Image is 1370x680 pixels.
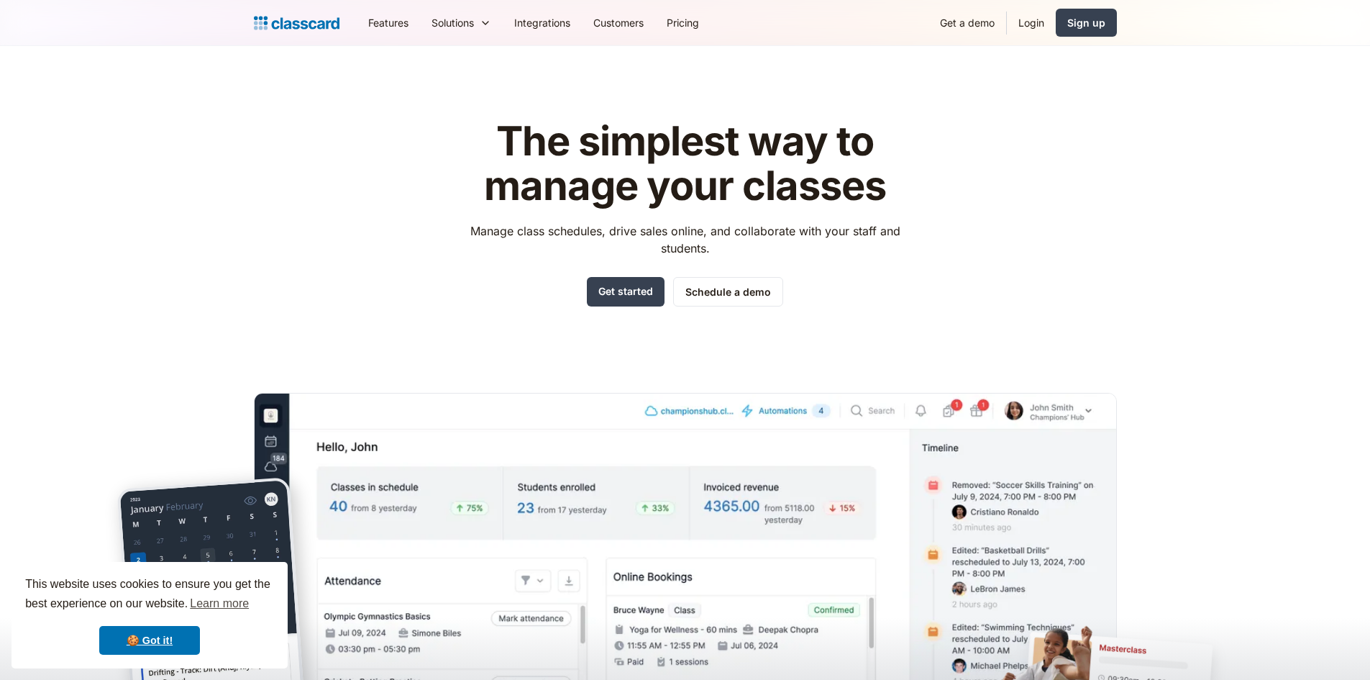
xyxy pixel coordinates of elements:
div: cookieconsent [12,562,288,668]
a: dismiss cookie message [99,626,200,655]
a: Login [1007,6,1056,39]
a: Customers [582,6,655,39]
a: Get started [587,277,665,307]
a: Integrations [503,6,582,39]
h1: The simplest way to manage your classes [457,119,913,208]
a: Features [357,6,420,39]
a: Schedule a demo [673,277,783,307]
p: Manage class schedules, drive sales online, and collaborate with your staff and students. [457,222,913,257]
div: Solutions [420,6,503,39]
a: Pricing [655,6,711,39]
a: Sign up [1056,9,1117,37]
a: learn more about cookies [188,593,251,615]
div: Sign up [1067,15,1105,30]
div: Solutions [431,15,474,30]
a: Get a demo [928,6,1006,39]
span: This website uses cookies to ensure you get the best experience on our website. [25,576,274,615]
a: Logo [254,13,339,33]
